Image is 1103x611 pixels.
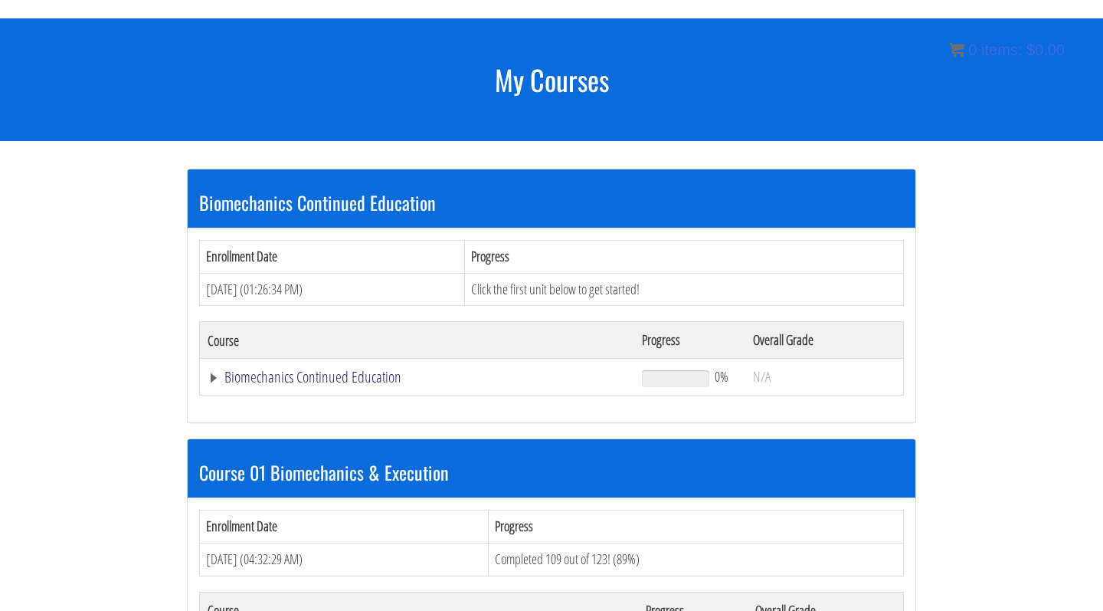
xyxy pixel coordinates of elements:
[745,322,903,359] th: Overall Grade
[200,511,489,544] th: Enrollment Date
[200,273,465,306] td: [DATE] (01:26:34 PM)
[488,543,903,576] td: Completed 109 out of 123! (89%)
[488,511,903,544] th: Progress
[464,273,903,306] td: Click the first unit below to get started!
[745,359,903,396] td: N/A
[200,322,634,359] th: Course
[200,240,465,273] th: Enrollment Date
[1026,41,1035,58] span: $
[949,41,1065,58] a: 0 items: $0.00
[981,41,1022,58] span: items:
[1026,41,1065,58] bdi: 0.00
[464,240,903,273] th: Progress
[199,462,904,482] h3: Course 01 Biomechanics & Execution
[949,42,964,57] img: icon11.png
[968,41,977,58] span: 0
[634,322,745,359] th: Progress
[199,192,904,212] h3: Biomechanics Continued Education
[200,543,489,576] td: [DATE] (04:32:29 AM)
[715,368,728,385] span: 0%
[208,370,627,385] a: Biomechanics Continued Education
